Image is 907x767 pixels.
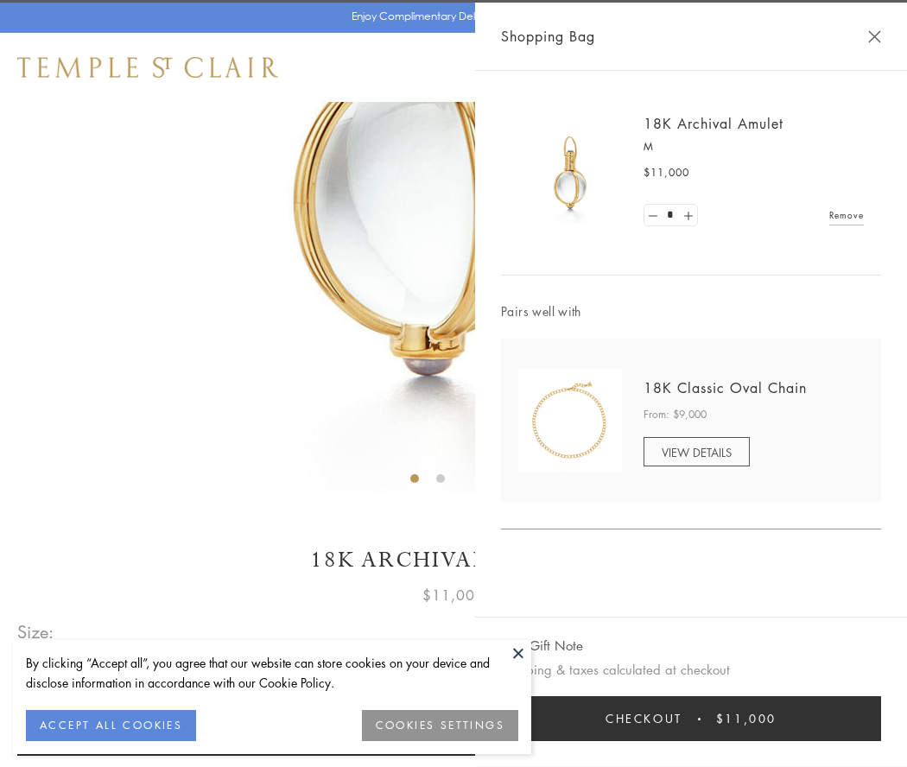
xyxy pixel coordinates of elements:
[518,369,622,472] img: N88865-OV18
[644,164,689,181] span: $11,000
[26,710,196,741] button: ACCEPT ALL COOKIES
[679,205,696,226] a: Set quantity to 2
[501,301,881,321] span: Pairs well with
[606,709,682,728] span: Checkout
[362,710,518,741] button: COOKIES SETTINGS
[17,57,278,78] img: Temple St. Clair
[501,635,583,656] button: Add Gift Note
[829,206,864,225] a: Remove
[716,709,777,728] span: $11,000
[501,25,595,48] span: Shopping Bag
[518,121,622,225] img: 18K Archival Amulet
[501,696,881,741] button: Checkout $11,000
[17,545,890,575] h1: 18K Archival Amulet
[352,8,548,25] p: Enjoy Complimentary Delivery & Returns
[644,437,750,466] a: VIEW DETAILS
[26,653,518,693] div: By clicking “Accept all”, you agree that our website can store cookies on your device and disclos...
[868,30,881,43] button: Close Shopping Bag
[644,205,662,226] a: Set quantity to 0
[644,406,707,423] span: From: $9,000
[662,444,732,460] span: VIEW DETAILS
[501,659,881,681] p: Shipping & taxes calculated at checkout
[17,618,55,646] span: Size:
[422,584,485,606] span: $11,000
[644,378,807,397] a: 18K Classic Oval Chain
[644,114,783,133] a: 18K Archival Amulet
[644,138,864,155] p: M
